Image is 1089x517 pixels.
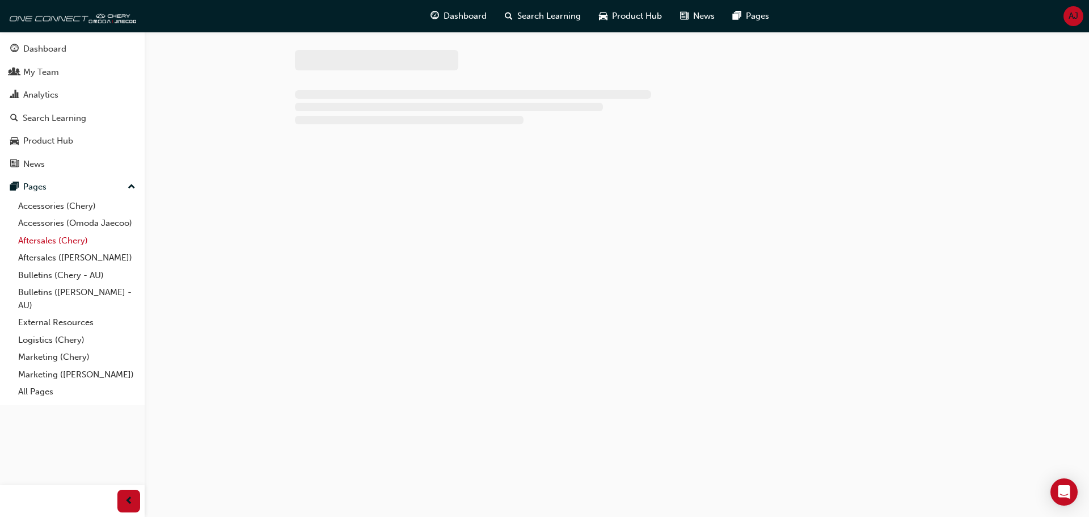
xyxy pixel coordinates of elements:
[517,10,581,23] span: Search Learning
[14,348,140,366] a: Marketing (Chery)
[1063,6,1083,26] button: AJ
[612,10,662,23] span: Product Hub
[693,10,715,23] span: News
[444,10,487,23] span: Dashboard
[23,158,45,171] div: News
[14,197,140,215] a: Accessories (Chery)
[680,9,689,23] span: news-icon
[10,182,19,192] span: pages-icon
[10,159,19,170] span: news-icon
[505,9,513,23] span: search-icon
[421,5,496,28] a: guage-iconDashboard
[23,134,73,148] div: Product Hub
[5,62,140,83] a: My Team
[590,5,671,28] a: car-iconProduct Hub
[5,176,140,197] button: Pages
[599,9,607,23] span: car-icon
[10,44,19,54] span: guage-icon
[23,43,66,56] div: Dashboard
[14,383,140,401] a: All Pages
[23,112,86,125] div: Search Learning
[10,136,19,146] span: car-icon
[671,5,724,28] a: news-iconNews
[14,267,140,284] a: Bulletins (Chery - AU)
[23,66,59,79] div: My Team
[14,232,140,250] a: Aftersales (Chery)
[430,9,439,23] span: guage-icon
[14,284,140,314] a: Bulletins ([PERSON_NAME] - AU)
[10,114,18,124] span: search-icon
[128,180,136,195] span: up-icon
[1050,478,1078,506] div: Open Intercom Messenger
[724,5,778,28] a: pages-iconPages
[23,180,47,194] div: Pages
[10,90,19,100] span: chart-icon
[14,331,140,349] a: Logistics (Chery)
[14,314,140,331] a: External Resources
[14,249,140,267] a: Aftersales ([PERSON_NAME])
[1069,10,1078,23] span: AJ
[5,39,140,60] a: Dashboard
[746,10,769,23] span: Pages
[496,5,590,28] a: search-iconSearch Learning
[5,36,140,176] button: DashboardMy TeamAnalyticsSearch LearningProduct HubNews
[5,154,140,175] a: News
[23,89,58,102] div: Analytics
[5,85,140,106] a: Analytics
[6,5,136,27] img: oneconnect
[5,108,140,129] a: Search Learning
[10,68,19,78] span: people-icon
[14,366,140,384] a: Marketing ([PERSON_NAME])
[5,131,140,152] a: Product Hub
[14,215,140,232] a: Accessories (Omoda Jaecoo)
[733,9,741,23] span: pages-icon
[125,494,133,508] span: prev-icon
